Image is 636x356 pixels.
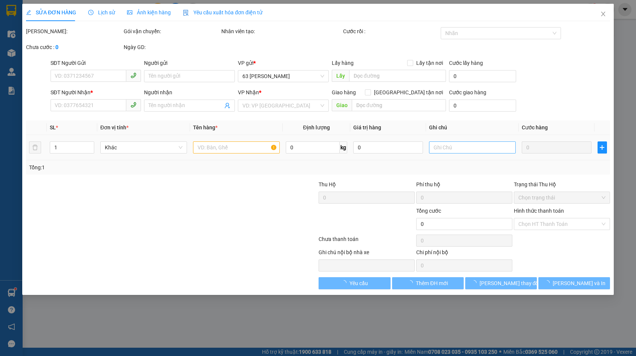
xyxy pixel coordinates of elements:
span: 63 Trần Quang Tặng [242,71,324,82]
span: Định lượng [303,124,330,130]
span: close [600,11,606,17]
span: clock-circle [88,10,93,15]
span: Giao hàng [332,89,356,95]
input: Cước giao hàng [449,100,516,112]
span: phone [130,102,136,108]
div: [PERSON_NAME]: [26,27,122,35]
span: [PERSON_NAME] và In [553,279,605,287]
span: Thu Hộ [319,181,336,187]
input: Cước lấy hàng [449,70,516,82]
button: plus [598,141,607,153]
span: Lịch sử [88,9,115,15]
div: Nhân viên tạo: [221,27,342,35]
th: Ghi chú [426,120,519,135]
div: SĐT Người Nhận [51,88,141,97]
div: Ghi chú nội bộ nhà xe [319,248,415,259]
div: Chưa cước : [26,43,122,51]
span: user-add [224,103,230,109]
span: plus [598,144,607,150]
span: Yêu cầu [349,279,368,287]
div: Người nhận [144,88,235,97]
span: Tổng cước [416,208,441,214]
b: 0 [55,44,58,50]
span: [GEOGRAPHIC_DATA] tận nơi [371,88,446,97]
span: Giá trị hàng [353,124,381,130]
span: SỬA ĐƠN HÀNG [26,9,76,15]
div: Ngày GD: [124,43,220,51]
span: loading [408,280,416,285]
span: Cước hàng [522,124,548,130]
span: Lấy tận nơi [413,59,446,67]
div: Phí thu hộ [416,180,512,192]
div: Gói vận chuyển: [124,27,220,35]
span: loading [544,280,553,285]
div: VP gửi [238,59,329,67]
input: 0 [522,141,592,153]
div: Chưa thanh toán [318,235,416,248]
button: [PERSON_NAME] thay đổi [465,277,537,289]
span: Tên hàng [193,124,218,130]
div: Người gửi [144,59,235,67]
span: Thêm ĐH mới [416,279,448,287]
div: Chi phí nội bộ [416,248,512,259]
button: Yêu cầu [319,277,391,289]
div: Tổng: 1 [29,163,246,172]
button: Thêm ĐH mới [392,277,464,289]
input: VD: Bàn, Ghế [193,141,280,153]
input: Ghi Chú [429,141,516,153]
div: Trạng thái Thu Hộ [514,180,610,189]
span: kg [340,141,347,153]
label: Hình thức thanh toán [514,208,564,214]
button: Close [593,4,614,25]
input: Dọc đường [349,70,446,82]
span: SL [50,124,56,130]
span: loading [341,280,349,285]
span: Đơn vị tính [100,124,129,130]
label: Cước giao hàng [449,89,486,95]
button: [PERSON_NAME] và In [538,277,610,289]
span: Ảnh kiện hàng [127,9,171,15]
label: Cước lấy hàng [449,60,483,66]
span: [PERSON_NAME] thay đổi [480,279,540,287]
span: Chọn trạng thái [518,192,605,203]
input: Dọc đường [352,99,446,111]
span: VP Nhận [238,89,259,95]
span: edit [26,10,31,15]
span: Lấy hàng [332,60,354,66]
img: icon [183,10,189,16]
span: phone [130,72,136,78]
button: delete [29,141,41,153]
span: Khác [105,142,182,153]
span: picture [127,10,132,15]
div: SĐT Người Gửi [51,59,141,67]
div: Cước rồi : [343,27,439,35]
span: loading [471,280,480,285]
span: Giao [332,99,352,111]
span: Yêu cầu xuất hóa đơn điện tử [183,9,262,15]
span: Lấy [332,70,349,82]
